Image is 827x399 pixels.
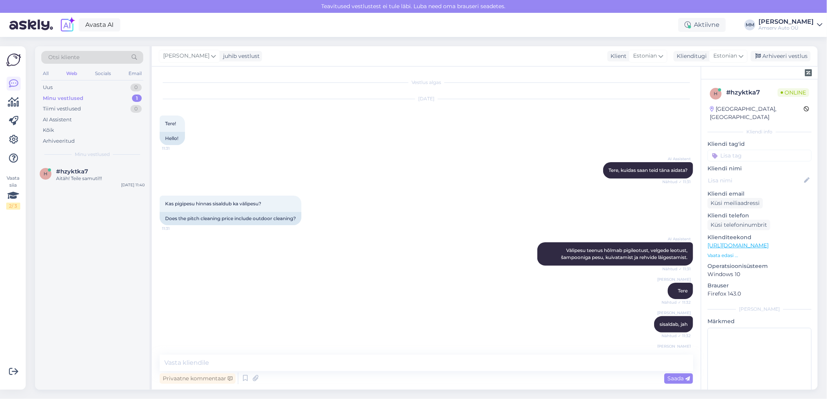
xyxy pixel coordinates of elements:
div: [GEOGRAPHIC_DATA], [GEOGRAPHIC_DATA] [710,105,804,121]
p: Vaata edasi ... [707,252,811,259]
div: Privaatne kommentaar [160,373,236,384]
span: #hzyktka7 [56,168,88,175]
div: Klienditugi [674,52,707,60]
span: sisaldab, jah [660,321,688,327]
span: Otsi kliente [48,53,79,61]
span: 11:31 [162,226,191,231]
img: explore-ai [59,17,76,33]
p: Kliendi tag'id [707,140,811,148]
span: Tere! [165,121,176,126]
div: Uus [43,84,53,91]
div: 1 [132,94,142,102]
span: [PERSON_NAME] [657,343,691,349]
div: Vaata siia [6,175,20,210]
div: Klient [607,52,626,60]
div: Kliendi info [707,128,811,135]
div: [PERSON_NAME] [758,19,814,25]
div: 0 [130,84,142,91]
img: zendesk [805,69,812,76]
span: h [714,91,718,96]
span: Tere, kuidas saan teid täna aidata? [609,167,688,173]
a: [PERSON_NAME]Amserv Auto OÜ [758,19,822,31]
span: Nähtud ✓ 11:32 [662,299,691,305]
span: AI Assistent [662,236,691,242]
div: AI Assistent [43,116,72,124]
span: Tere [678,288,688,294]
div: Küsi telefoninumbrit [707,220,770,230]
div: Aitäh! Teile samuti!!! [56,175,145,182]
p: Kliendi email [707,190,811,198]
div: Web [65,68,79,79]
span: Saada [667,375,690,382]
span: Online [778,88,809,97]
span: [PERSON_NAME] [163,52,209,60]
a: Avasta AI [79,18,120,31]
div: [PERSON_NAME] [707,306,811,313]
div: # hzyktka7 [726,88,778,97]
p: Windows 10 [707,270,811,278]
span: h [44,171,48,177]
div: All [41,68,50,79]
span: Estonian [713,52,737,60]
span: Nähtud ✓ 11:31 [662,179,691,185]
img: Askly Logo [6,52,21,67]
p: Brauser [707,282,811,290]
div: 2 / 3 [6,203,20,210]
div: Amserv Auto OÜ [758,25,814,31]
input: Lisa nimi [708,176,802,185]
p: Klienditeekond [707,233,811,241]
div: Aktiivne [678,18,726,32]
div: Does the pitch cleaning price include outdoor cleaning? [160,212,301,225]
p: Operatsioonisüsteem [707,262,811,270]
a: [URL][DOMAIN_NAME] [707,242,769,249]
p: Kliendi telefon [707,212,811,220]
div: Socials [93,68,113,79]
div: Arhiveeri vestlus [751,51,811,61]
p: Firefox 143.0 [707,290,811,298]
div: Küsi meiliaadressi [707,198,763,208]
div: Hello! [160,132,185,145]
span: AI Assistent [662,156,691,162]
input: Lisa tag [707,150,811,161]
span: Nähtud ✓ 11:31 [662,266,691,272]
span: Nähtud ✓ 11:32 [662,333,691,339]
div: 0 [130,105,142,113]
div: Minu vestlused [43,94,83,102]
span: 11:31 [162,145,191,151]
div: [DATE] 11:40 [121,182,145,188]
div: Arhiveeritud [43,137,75,145]
p: Kliendi nimi [707,164,811,173]
span: Minu vestlused [75,151,110,158]
p: Märkmed [707,317,811,325]
span: Välipesu teenus hõlmab pigileotust, velgede leotust, šampooniga pesu, kuivatamist ja rehvide läig... [561,247,689,260]
div: Vestlus algas [160,79,693,86]
div: [DATE] [160,95,693,102]
span: [PERSON_NAME] [657,310,691,316]
span: Kas pigipesu hinnas sisaldub ka välipesu? [165,201,261,206]
div: Email [127,68,143,79]
span: Estonian [633,52,657,60]
span: [PERSON_NAME] [657,276,691,282]
div: Tiimi vestlused [43,105,81,113]
div: MM [744,19,755,30]
div: Kõik [43,126,54,134]
div: juhib vestlust [220,52,260,60]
